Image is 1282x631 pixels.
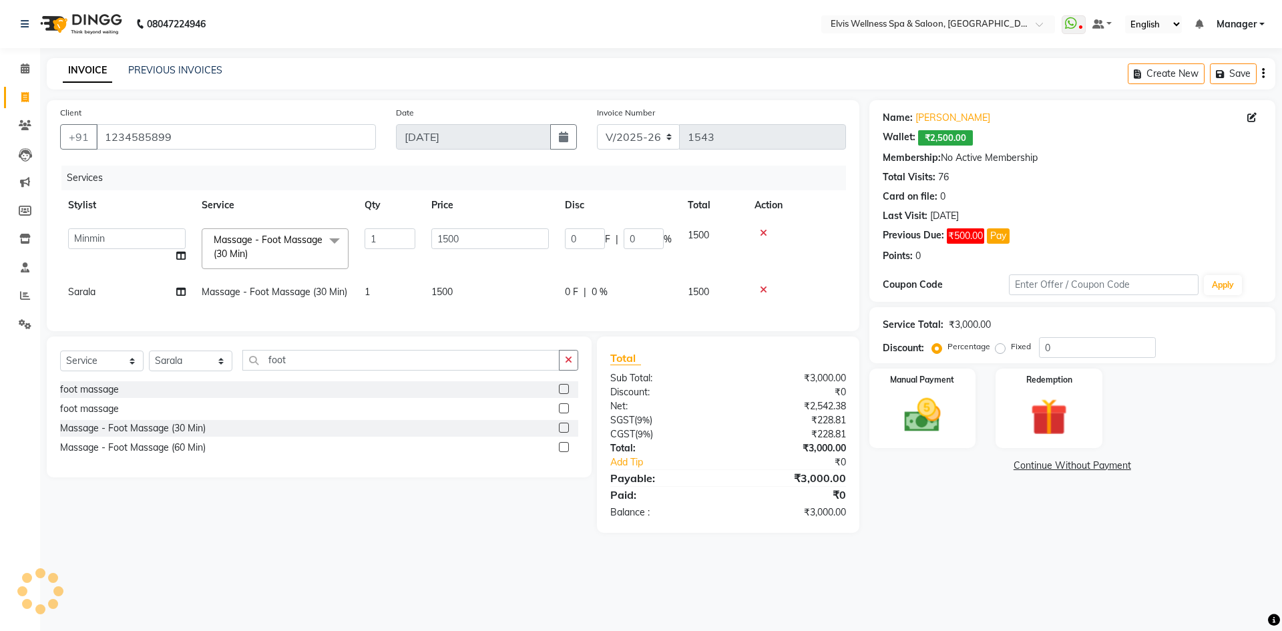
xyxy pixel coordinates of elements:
[749,455,855,469] div: ₹0
[128,64,222,76] a: PREVIOUS INVOICES
[728,427,855,441] div: ₹228.81
[147,5,206,43] b: 08047224946
[248,248,254,260] a: x
[60,124,97,150] button: +91
[610,428,635,440] span: CGST
[883,170,935,184] div: Total Visits:
[600,385,728,399] div: Discount:
[728,385,855,399] div: ₹0
[60,190,194,220] th: Stylist
[728,487,855,503] div: ₹0
[728,399,855,413] div: ₹2,542.38
[365,286,370,298] span: 1
[890,374,954,386] label: Manual Payment
[947,341,990,353] label: Percentage
[728,441,855,455] div: ₹3,000.00
[1009,274,1199,295] input: Enter Offer / Coupon Code
[600,371,728,385] div: Sub Total:
[915,249,921,263] div: 0
[883,190,937,204] div: Card on file:
[688,286,709,298] span: 1500
[600,441,728,455] div: Total:
[940,190,945,204] div: 0
[938,170,949,184] div: 76
[600,505,728,519] div: Balance :
[60,383,119,397] div: foot massage
[915,111,990,125] a: [PERSON_NAME]
[605,232,610,246] span: F
[688,229,709,241] span: 1500
[883,151,941,165] div: Membership:
[600,487,728,503] div: Paid:
[728,505,855,519] div: ₹3,000.00
[592,285,608,299] span: 0 %
[949,318,991,332] div: ₹3,000.00
[883,130,915,146] div: Wallet:
[883,209,927,223] div: Last Visit:
[947,228,984,244] span: ₹500.00
[60,107,81,119] label: Client
[1210,63,1257,84] button: Save
[600,427,728,441] div: ( )
[1217,17,1257,31] span: Manager
[1011,341,1031,353] label: Fixed
[60,421,206,435] div: Massage - Foot Massage (30 Min)
[616,232,618,246] span: |
[883,249,913,263] div: Points:
[68,286,95,298] span: Sarala
[610,351,641,365] span: Total
[396,107,414,119] label: Date
[1019,394,1079,440] img: _gift.svg
[1204,275,1242,295] button: Apply
[194,190,357,220] th: Service
[872,459,1273,473] a: Continue Without Payment
[202,286,347,298] span: Massage - Foot Massage (30 Min)
[357,190,423,220] th: Qty
[242,350,560,371] input: Search or Scan
[664,232,672,246] span: %
[883,341,924,355] div: Discount:
[728,413,855,427] div: ₹228.81
[883,228,944,244] div: Previous Due:
[214,234,323,260] span: Massage - Foot Massage (30 Min)
[1026,374,1072,386] label: Redemption
[423,190,557,220] th: Price
[1128,63,1205,84] button: Create New
[728,371,855,385] div: ₹3,000.00
[597,107,655,119] label: Invoice Number
[728,470,855,486] div: ₹3,000.00
[680,190,746,220] th: Total
[557,190,680,220] th: Disc
[600,399,728,413] div: Net:
[883,318,943,332] div: Service Total:
[61,166,856,190] div: Services
[610,414,634,426] span: SGST
[431,286,453,298] span: 1500
[883,111,913,125] div: Name:
[638,429,650,439] span: 9%
[34,5,126,43] img: logo
[918,130,973,146] span: ₹2,500.00
[600,455,749,469] a: Add Tip
[96,124,376,150] input: Search by Name/Mobile/Email/Code
[883,151,1262,165] div: No Active Membership
[600,413,728,427] div: ( )
[930,209,959,223] div: [DATE]
[987,228,1010,244] button: Pay
[883,278,1009,292] div: Coupon Code
[746,190,846,220] th: Action
[893,394,953,437] img: _cash.svg
[637,415,650,425] span: 9%
[584,285,586,299] span: |
[60,402,119,416] div: foot massage
[600,470,728,486] div: Payable:
[565,285,578,299] span: 0 F
[63,59,112,83] a: INVOICE
[60,441,206,455] div: Massage - Foot Massage (60 Min)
